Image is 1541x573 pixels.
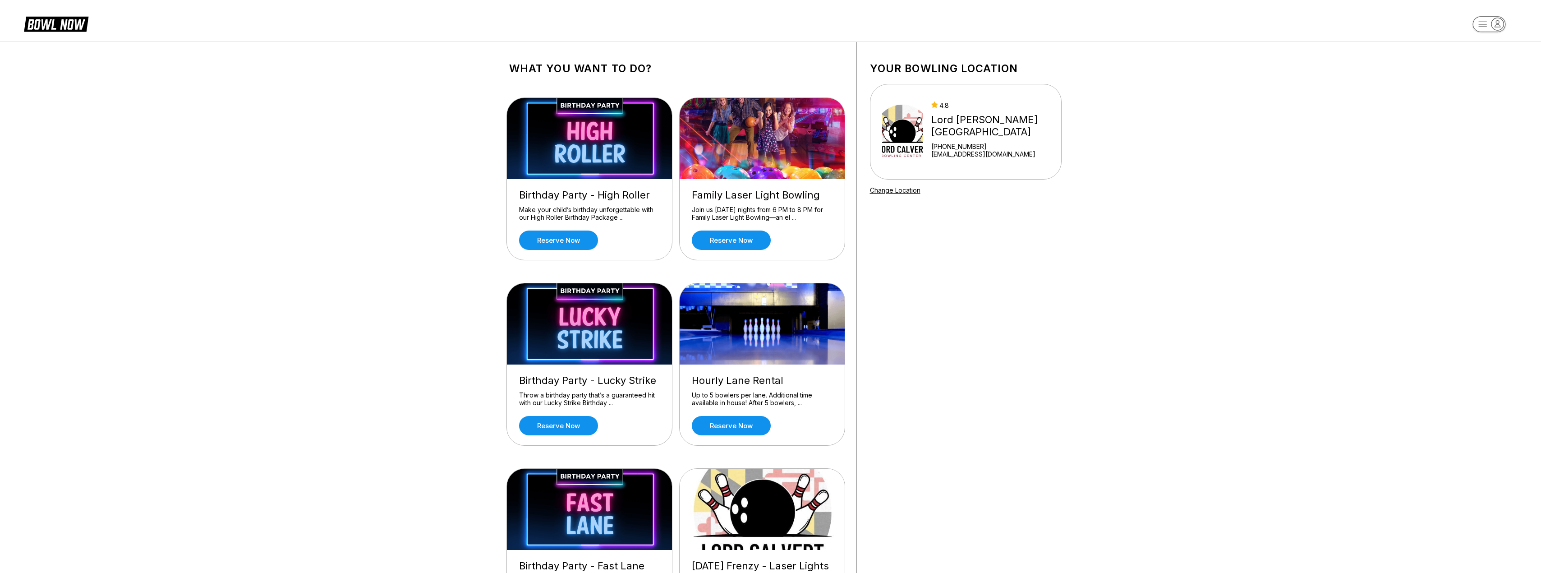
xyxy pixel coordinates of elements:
div: Throw a birthday party that’s a guaranteed hit with our Lucky Strike Birthday ... [519,391,660,407]
div: [PHONE_NUMBER] [931,143,1057,150]
a: Reserve now [519,416,598,435]
div: Birthday Party - High Roller [519,189,660,201]
div: Join us [DATE] nights from 6 PM to 8 PM for Family Laser Light Bowling—an el ... [692,206,833,222]
img: Friday Frenzy - Laser Lights [680,469,846,550]
a: Reserve now [692,231,771,250]
h1: What you want to do? [509,62,842,75]
a: Reserve now [692,416,771,435]
div: Birthday Party - Lucky Strike [519,374,660,387]
div: [DATE] Frenzy - Laser Lights [692,560,833,572]
a: Change Location [870,186,920,194]
div: Birthday Party - Fast Lane [519,560,660,572]
div: Lord [PERSON_NAME][GEOGRAPHIC_DATA] [931,114,1057,138]
div: Family Laser Light Bowling [692,189,833,201]
img: Lord Calvert Bowling Center [882,98,924,166]
a: Reserve now [519,231,598,250]
img: Birthday Party - Fast Lane [507,469,673,550]
img: Birthday Party - Lucky Strike [507,283,673,365]
img: Hourly Lane Rental [680,283,846,365]
a: [EMAIL_ADDRESS][DOMAIN_NAME] [931,150,1057,158]
div: Up to 5 bowlers per lane. Additional time available in house! After 5 bowlers, ... [692,391,833,407]
h1: Your bowling location [870,62,1062,75]
div: 4.8 [931,102,1057,109]
img: Birthday Party - High Roller [507,98,673,179]
img: Family Laser Light Bowling [680,98,846,179]
div: Hourly Lane Rental [692,374,833,387]
div: Make your child’s birthday unforgettable with our High Roller Birthday Package ... [519,206,660,222]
